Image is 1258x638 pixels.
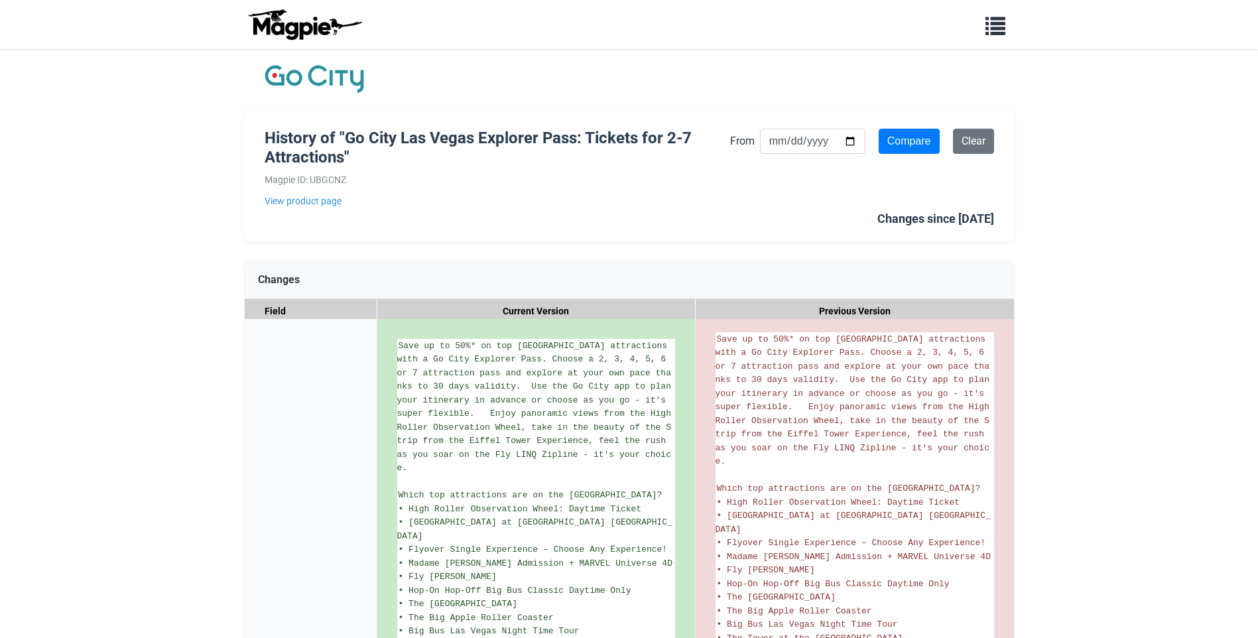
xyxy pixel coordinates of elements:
[397,517,672,541] span: • [GEOGRAPHIC_DATA] at [GEOGRAPHIC_DATA] [GEOGRAPHIC_DATA]
[245,261,1014,299] div: Changes
[716,511,991,535] span: • [GEOGRAPHIC_DATA] at [GEOGRAPHIC_DATA] [GEOGRAPHIC_DATA]
[399,558,672,568] span: • Madame [PERSON_NAME] Admission + MARVEL Universe 4D
[397,341,676,474] span: Save up to 50%* on top [GEOGRAPHIC_DATA] attractions with a Go City Explorer Pass. Choose a 2, 3,...
[399,626,580,636] span: • Big Bus Las Vegas Night Time Tour
[399,586,631,596] span: • Hop-On Hop-Off Big Bus Classic Daytime Only
[730,133,755,150] label: From
[399,544,668,554] span: • Flyover Single Experience – Choose Any Experience!
[399,490,662,500] span: Which top attractions are on the [GEOGRAPHIC_DATA]?
[399,572,497,582] span: • Fly [PERSON_NAME]
[716,334,995,467] span: Save up to 50%* on top [GEOGRAPHIC_DATA] attractions with a Go City Explorer Pass. Choose a 2, 3,...
[245,299,377,324] div: Field
[399,599,517,609] span: • The [GEOGRAPHIC_DATA]
[717,552,991,562] span: • Madame [PERSON_NAME] Admission + MARVEL Universe 4D
[717,592,836,602] span: • The [GEOGRAPHIC_DATA]
[717,579,950,589] span: • Hop-On Hop-Off Big Bus Classic Daytime Only
[879,129,940,154] input: Compare
[717,565,815,575] span: • Fly [PERSON_NAME]
[377,299,696,324] div: Current Version
[953,129,994,154] a: Clear
[877,210,994,229] div: Changes since [DATE]
[717,619,898,629] span: • Big Bus Las Vegas Night Time Tour
[265,194,730,208] a: View product page
[265,62,364,96] img: Company Logo
[399,504,642,514] span: • High Roller Observation Wheel: Daytime Ticket
[717,483,981,493] span: Which top attractions are on the [GEOGRAPHIC_DATA]?
[696,299,1014,324] div: Previous Version
[245,9,364,40] img: logo-ab69f6fb50320c5b225c76a69d11143b.png
[265,172,730,187] div: Magpie ID: UBGCNZ
[717,538,986,548] span: • Flyover Single Experience – Choose Any Experience!
[717,606,872,616] span: • The Big Apple Roller Coaster
[399,613,554,623] span: • The Big Apple Roller Coaster
[265,129,730,167] h1: History of "Go City Las Vegas Explorer Pass: Tickets for 2-7 Attractions"
[717,497,960,507] span: • High Roller Observation Wheel: Daytime Ticket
